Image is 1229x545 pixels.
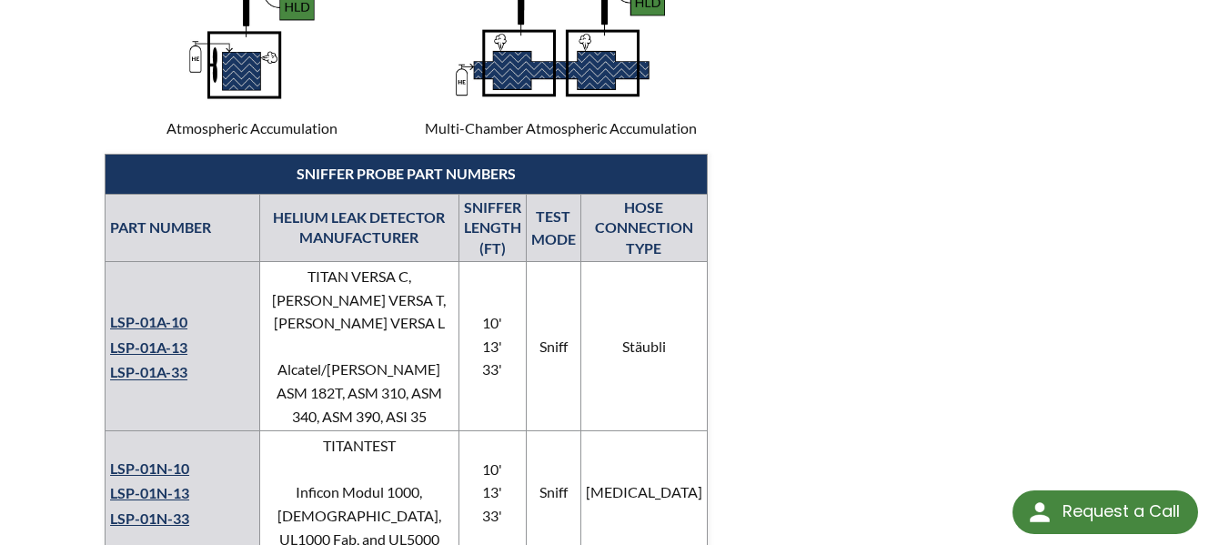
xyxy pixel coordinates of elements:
[110,510,189,527] a: LSP-01N-33
[110,459,189,477] a: LSP-01N-10
[106,155,708,194] th: SNIFFER PROBE PART NUMBERS
[110,484,189,501] a: LSP-01N-13
[526,262,580,431] td: Sniff
[259,262,458,431] td: TITAN VERSA C, [PERSON_NAME] VERSA T, [PERSON_NAME] VERSA L Alcatel/[PERSON_NAME] ASM 182T, ASM 3...
[580,194,707,261] th: HOSE CONNECTION TYPE
[110,338,187,356] a: LSP-01A-13
[259,194,458,261] th: HELIUM LEAK DETECTOR MANUFACTURER
[1063,490,1180,532] div: Request a Call
[106,194,260,261] th: PART NUMBER
[526,194,580,261] td: TEST MODE
[1025,498,1054,527] img: round button
[1012,490,1198,534] div: Request a Call
[110,313,187,330] a: LSP-01A-10
[458,262,526,431] td: 10' 13' 33'
[110,364,187,381] a: LSP-01A-33
[580,262,707,431] td: Stäubli
[458,194,526,261] th: SNIFFER LENGTH (FT)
